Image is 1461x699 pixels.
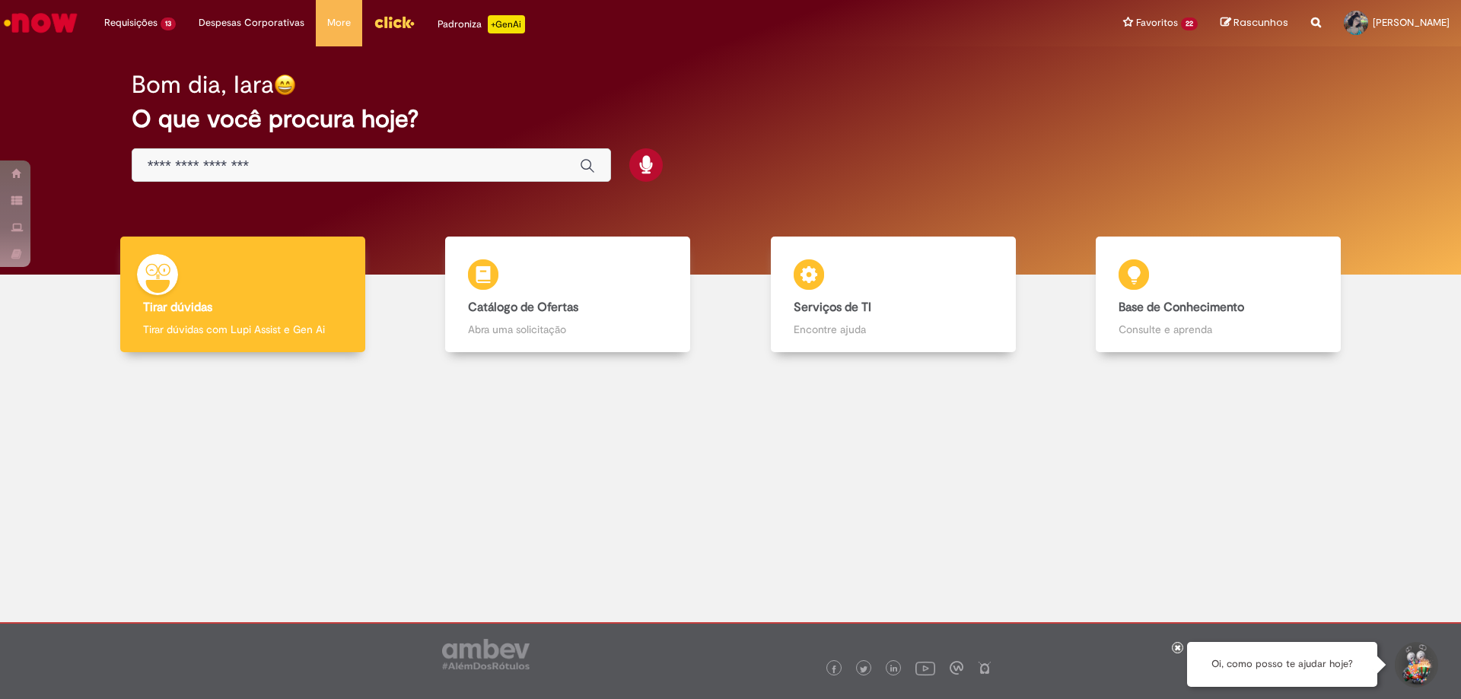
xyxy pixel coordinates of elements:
img: logo_footer_workplace.png [950,661,963,675]
a: Serviços de TI Encontre ajuda [730,237,1056,353]
span: 22 [1181,17,1198,30]
img: click_logo_yellow_360x200.png [374,11,415,33]
h2: Bom dia, Iara [132,71,274,98]
b: Base de Conhecimento [1119,300,1244,315]
img: logo_footer_ambev_rotulo_gray.png [442,639,530,669]
div: Oi, como posso te ajudar hoje? [1187,642,1377,687]
p: Encontre ajuda [794,322,993,337]
img: happy-face.png [274,74,296,96]
span: More [327,15,351,30]
p: Tirar dúvidas com Lupi Assist e Gen Ai [143,322,342,337]
a: Rascunhos [1221,16,1288,30]
p: Abra uma solicitação [468,322,667,337]
img: ServiceNow [2,8,80,38]
span: 13 [161,17,176,30]
div: Padroniza [438,15,525,33]
h2: O que você procura hoje? [132,106,1330,132]
a: Base de Conhecimento Consulte e aprenda [1056,237,1382,353]
b: Tirar dúvidas [143,300,212,315]
span: [PERSON_NAME] [1373,16,1450,29]
b: Catálogo de Ofertas [468,300,578,315]
a: Catálogo de Ofertas Abra uma solicitação [406,237,731,353]
button: Iniciar Conversa de Suporte [1393,642,1438,688]
a: Tirar dúvidas Tirar dúvidas com Lupi Assist e Gen Ai [80,237,406,353]
img: logo_footer_linkedin.png [890,665,898,674]
span: Favoritos [1136,15,1178,30]
span: Requisições [104,15,158,30]
span: Despesas Corporativas [199,15,304,30]
span: Rascunhos [1233,15,1288,30]
p: Consulte e aprenda [1119,322,1318,337]
img: logo_footer_youtube.png [915,658,935,678]
img: logo_footer_facebook.png [830,666,838,673]
img: logo_footer_twitter.png [860,666,867,673]
img: logo_footer_naosei.png [978,661,992,675]
b: Serviços de TI [794,300,871,315]
p: +GenAi [488,15,525,33]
